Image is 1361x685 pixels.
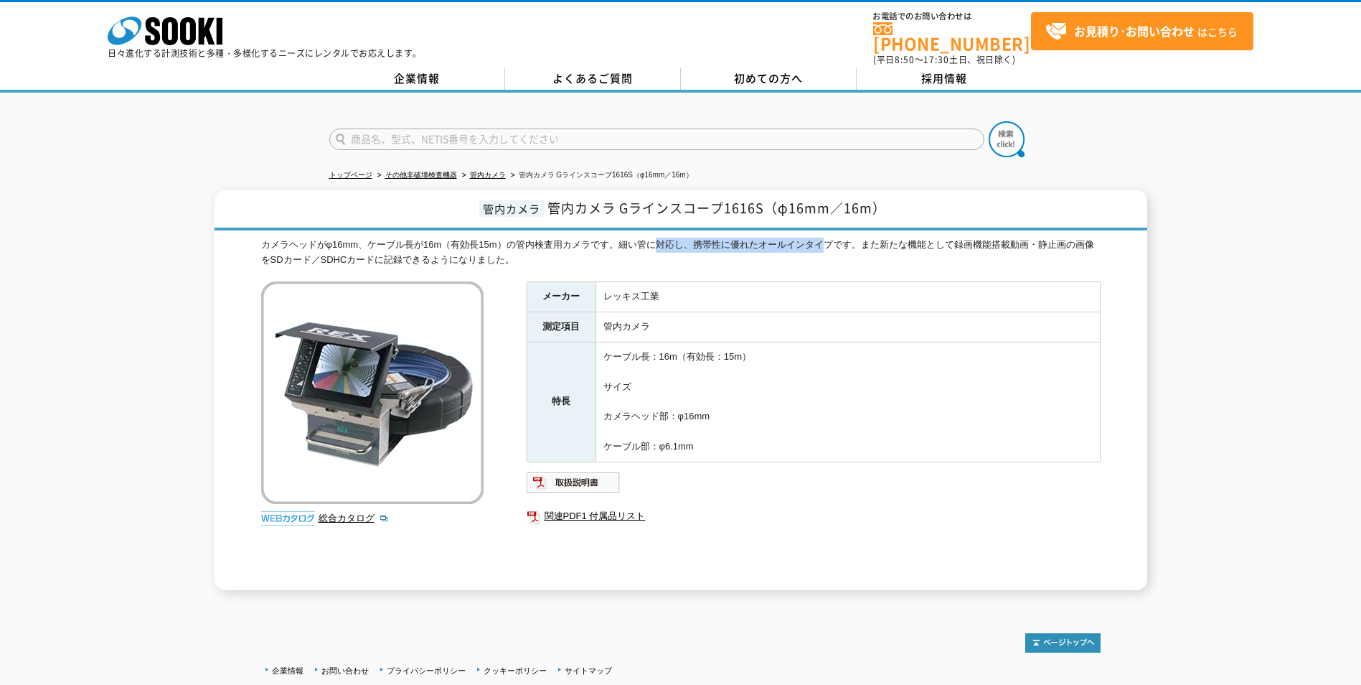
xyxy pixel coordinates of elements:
img: トップページへ [1025,633,1101,653]
th: 特長 [527,342,595,462]
a: トップページ [329,171,372,179]
span: はこちら [1045,21,1238,42]
img: 取扱説明書 [527,471,621,494]
span: 初めての方へ [734,70,803,86]
a: 管内カメラ [470,171,506,179]
span: (平日 ～ 土日、祝日除く) [873,53,1015,66]
span: 8:50 [895,53,915,66]
strong: お見積り･お問い合わせ [1074,22,1195,39]
a: 取扱説明書 [527,480,621,491]
span: お電話でのお問い合わせは [873,12,1031,21]
a: その他非破壊検査機器 [385,171,457,179]
a: お見積り･お問い合わせはこちら [1031,12,1253,50]
a: 関連PDF1 付属品リスト [527,507,1101,526]
td: 管内カメラ [595,312,1100,342]
li: 管内カメラ Gラインスコープ1616S（φ16mm／16m） [508,168,693,183]
a: プライバシーポリシー [387,666,466,675]
td: レッキス工業 [595,282,1100,312]
a: クッキーポリシー [484,666,547,675]
span: 管内カメラ [479,200,544,217]
span: 17:30 [923,53,949,66]
a: 採用情報 [857,68,1032,90]
th: メーカー [527,282,595,312]
a: [PHONE_NUMBER] [873,22,1031,52]
img: 管内カメラ Gラインスコープ1616S（φ16mm／16m） [261,281,484,504]
span: 管内カメラ Gラインスコープ1616S（φ16mm／16m） [547,198,886,218]
th: 測定項目 [527,312,595,342]
img: webカタログ [261,511,315,526]
a: お問い合わせ [321,666,369,675]
a: 初めての方へ [681,68,857,90]
input: 商品名、型式、NETIS番号を入力してください [329,129,984,150]
a: 企業情報 [272,666,303,675]
img: btn_search.png [989,121,1025,157]
a: サイトマップ [565,666,612,675]
a: よくあるご質問 [505,68,681,90]
td: ケーブル長：16m（有効長：15m） サイズ カメラヘッド部：φ16mm ケーブル部：φ6.1mm [595,342,1100,462]
div: カメラヘッドがφ16mm、ケーブル長が16m（有効長15m）の管内検査用カメラです。細い管に対応し、携帯性に優れたオールインタイプです。また新たな機能として録画機能搭載動画・静止画の画像をSDカ... [261,238,1101,268]
a: 総合カタログ [319,513,389,523]
p: 日々進化する計測技術と多種・多様化するニーズにレンタルでお応えします。 [108,49,422,57]
a: 企業情報 [329,68,505,90]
